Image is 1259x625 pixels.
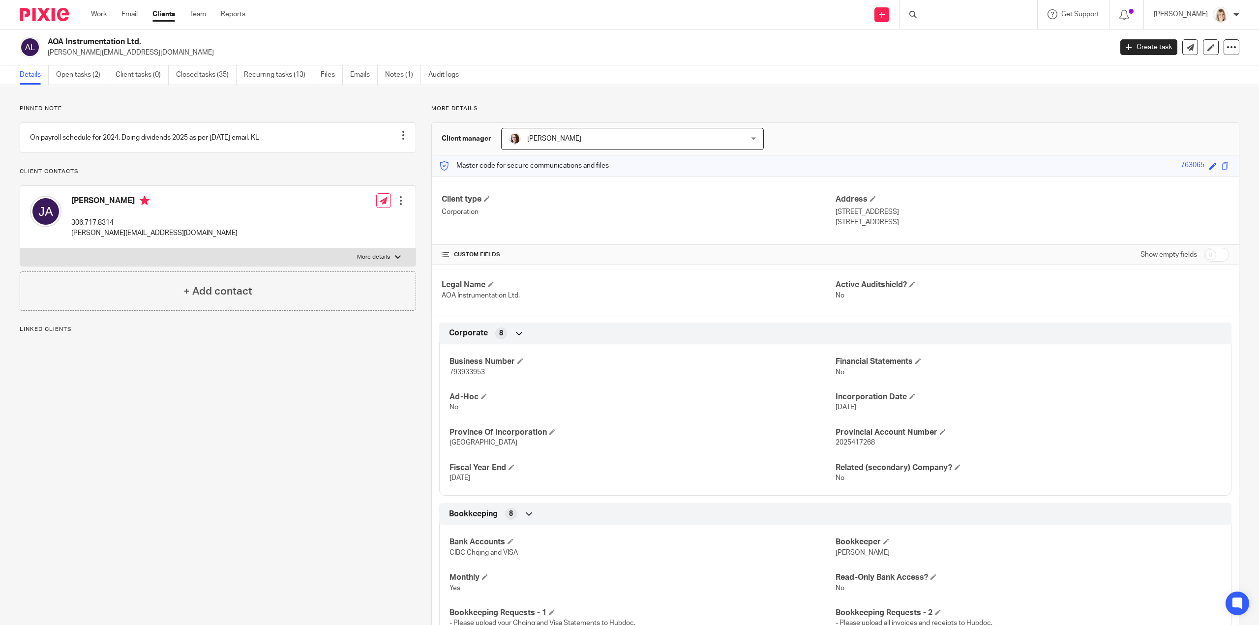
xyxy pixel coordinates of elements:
span: No [450,404,458,411]
h4: Active Auditshield? [836,280,1229,290]
h4: Bank Accounts [450,537,835,547]
a: Create task [1120,39,1177,55]
h4: [PERSON_NAME] [71,196,238,208]
span: AOA Instrumentation Ltd. [442,292,520,299]
img: Pixie [20,8,69,21]
h2: AOA Instrumentation Ltd. [48,37,894,47]
p: Client contacts [20,168,416,176]
a: Open tasks (2) [56,65,108,85]
span: [DATE] [450,475,470,481]
i: Primary [140,196,150,206]
a: Team [190,9,206,19]
a: Clients [152,9,175,19]
span: No [836,585,844,592]
img: Kelsey%20Website-compressed%20Resized.jpg [509,133,521,145]
p: More details [357,253,390,261]
h4: Incorporation Date [836,392,1221,402]
span: [PERSON_NAME] [527,135,581,142]
a: Files [321,65,343,85]
h4: Client type [442,194,835,205]
a: Reports [221,9,245,19]
p: More details [431,105,1239,113]
p: Corporation [442,207,835,217]
p: [PERSON_NAME][EMAIL_ADDRESS][DOMAIN_NAME] [48,48,1106,58]
a: Closed tasks (35) [176,65,237,85]
a: Emails [350,65,378,85]
span: 8 [499,328,503,338]
h4: Bookkeeping Requests - 1 [450,608,835,618]
img: svg%3E [20,37,40,58]
h4: Province Of Incorporation [450,427,835,438]
h4: Financial Statements [836,357,1221,367]
p: 306.717.8314 [71,218,238,228]
a: Work [91,9,107,19]
a: Recurring tasks (13) [244,65,313,85]
label: Show empty fields [1140,250,1197,260]
h4: Related (secondary) Company? [836,463,1221,473]
a: Email [121,9,138,19]
span: Get Support [1061,11,1099,18]
img: svg%3E [30,196,61,227]
h4: Read-Only Bank Access? [836,572,1221,583]
p: [STREET_ADDRESS] [836,217,1229,227]
p: [PERSON_NAME][EMAIL_ADDRESS][DOMAIN_NAME] [71,228,238,238]
span: 2025417268 [836,439,875,446]
span: [DATE] [836,404,856,411]
div: 763065 [1181,160,1204,172]
span: 8 [509,509,513,519]
span: No [836,369,844,376]
h4: Business Number [450,357,835,367]
a: Notes (1) [385,65,421,85]
h4: Monthly [450,572,835,583]
h4: + Add contact [183,284,252,299]
img: Tayler%20Headshot%20Compressed%20Resized%202.jpg [1213,7,1229,23]
h4: Legal Name [442,280,835,290]
span: [GEOGRAPHIC_DATA] [450,439,517,446]
span: [PERSON_NAME] [836,549,890,556]
span: No [836,292,844,299]
span: Corporate [449,328,488,338]
h4: Bookkeeping Requests - 2 [836,608,1221,618]
span: No [836,475,844,481]
p: Master code for secure communications and files [439,161,609,171]
p: [STREET_ADDRESS] [836,207,1229,217]
span: Bookkeeping [449,509,498,519]
p: Pinned note [20,105,416,113]
p: Linked clients [20,326,416,333]
p: [PERSON_NAME] [1154,9,1208,19]
h4: Bookkeeper [836,537,1221,547]
a: Audit logs [428,65,466,85]
h4: Ad-Hoc [450,392,835,402]
h4: Address [836,194,1229,205]
a: Client tasks (0) [116,65,169,85]
span: 793933953 [450,369,485,376]
h4: Fiscal Year End [450,463,835,473]
h4: Provincial Account Number [836,427,1221,438]
h4: CUSTOM FIELDS [442,251,835,259]
h3: Client manager [442,134,491,144]
span: Yes [450,585,460,592]
span: CIBC Chqing and VISA [450,549,518,556]
a: Details [20,65,49,85]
